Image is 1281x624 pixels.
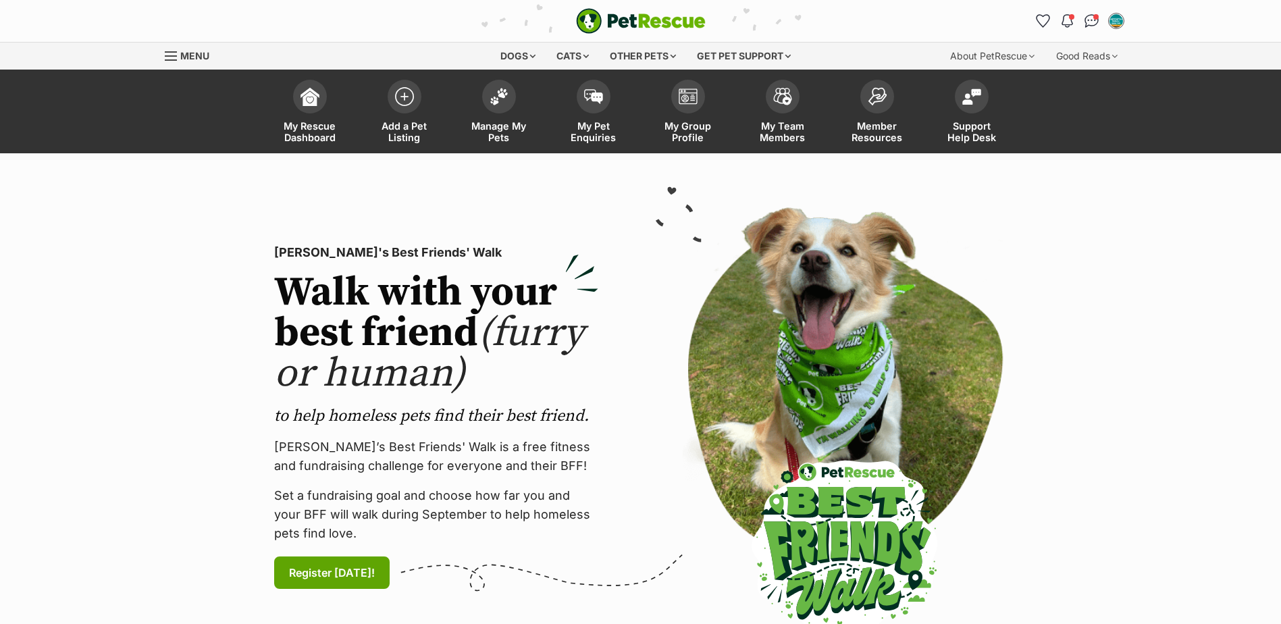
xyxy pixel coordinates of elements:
[941,120,1002,143] span: Support Help Desk
[165,43,219,67] a: Menu
[830,73,924,153] a: Member Resources
[274,405,598,427] p: to help homeless pets find their best friend.
[1032,10,1054,32] a: Favourites
[469,120,529,143] span: Manage My Pets
[847,120,908,143] span: Member Resources
[274,243,598,262] p: [PERSON_NAME]'s Best Friends' Walk
[773,88,792,105] img: team-members-icon-5396bd8760b3fe7c0b43da4ab00e1e3bb1a5d9ba89233759b79545d2d3fc5d0d.svg
[1084,14,1099,28] img: chat-41dd97257d64d25036548639549fe6c8038ab92f7586957e7f3b1b290dea8141.svg
[576,8,706,34] img: logo-e224e6f780fb5917bec1dbf3a21bbac754714ae5b6737aabdf751b685950b380.svg
[1057,10,1078,32] button: Notifications
[687,43,800,70] div: Get pet support
[962,88,981,105] img: help-desk-icon-fdf02630f3aa405de69fd3d07c3f3aa587a6932b1a1747fa1d2bba05be0121f9.svg
[452,73,546,153] a: Manage My Pets
[1062,14,1072,28] img: notifications-46538b983faf8c2785f20acdc204bb7945ddae34d4c08c2a6579f10ce5e182be.svg
[679,88,698,105] img: group-profile-icon-3fa3cf56718a62981997c0bc7e787c4b2cf8bcc04b72c1350f741eb67cf2f40e.svg
[584,89,603,104] img: pet-enquiries-icon-7e3ad2cf08bfb03b45e93fb7055b45f3efa6380592205ae92323e6603595dc1f.svg
[491,43,545,70] div: Dogs
[274,556,390,589] a: Register [DATE]!
[395,87,414,106] img: add-pet-listing-icon-0afa8454b4691262ce3f59096e99ab1cd57d4a30225e0717b998d2c9b9846f56.svg
[924,73,1019,153] a: Support Help Desk
[941,43,1044,70] div: About PetRescue
[289,565,375,581] span: Register [DATE]!
[490,88,508,105] img: manage-my-pets-icon-02211641906a0b7f246fdf0571729dbe1e7629f14944591b6c1af311fb30b64b.svg
[563,120,624,143] span: My Pet Enquiries
[641,73,735,153] a: My Group Profile
[547,43,598,70] div: Cats
[576,8,706,34] a: PetRescue
[868,87,887,105] img: member-resources-icon-8e73f808a243e03378d46382f2149f9095a855e16c252ad45f914b54edf8863c.svg
[1109,14,1123,28] img: Tameka Saville profile pic
[274,273,598,394] h2: Walk with your best friend
[300,87,319,106] img: dashboard-icon-eb2f2d2d3e046f16d808141f083e7271f6b2e854fb5c12c21221c1fb7104beca.svg
[274,486,598,543] p: Set a fundraising goal and choose how far you and your BFF will walk during September to help hom...
[274,438,598,475] p: [PERSON_NAME]’s Best Friends' Walk is a free fitness and fundraising challenge for everyone and t...
[357,73,452,153] a: Add a Pet Listing
[546,73,641,153] a: My Pet Enquiries
[1047,43,1127,70] div: Good Reads
[1081,10,1103,32] a: Conversations
[600,43,685,70] div: Other pets
[180,50,209,61] span: Menu
[1105,10,1127,32] button: My account
[274,308,584,399] span: (furry or human)
[1032,10,1127,32] ul: Account quick links
[752,120,813,143] span: My Team Members
[658,120,718,143] span: My Group Profile
[735,73,830,153] a: My Team Members
[263,73,357,153] a: My Rescue Dashboard
[374,120,435,143] span: Add a Pet Listing
[280,120,340,143] span: My Rescue Dashboard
